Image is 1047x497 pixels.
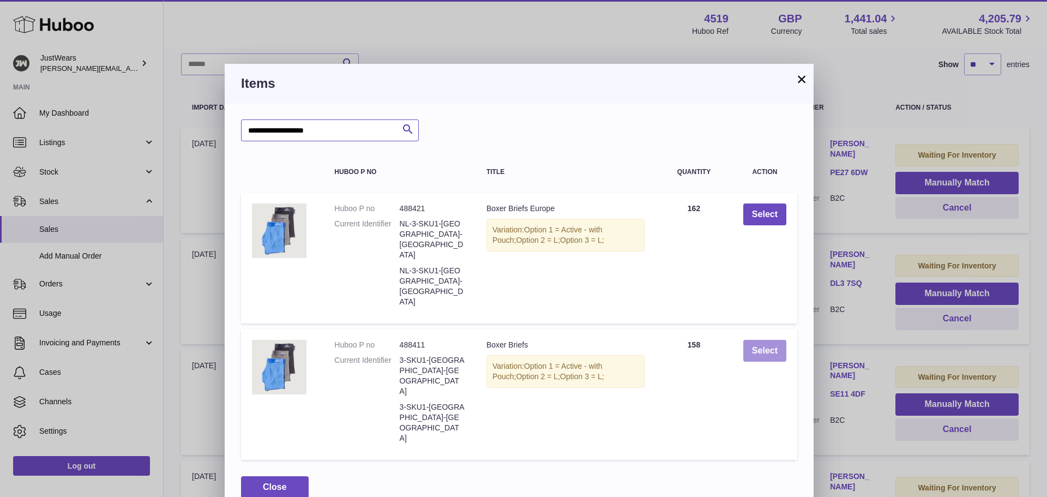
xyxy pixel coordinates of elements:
[516,372,560,381] span: Option 2 = L;
[486,219,645,252] div: Variation:
[334,203,399,214] dt: Huboo P no
[400,340,465,350] dd: 488411
[252,340,306,394] img: Boxer Briefs
[560,236,604,244] span: Option 3 = L;
[486,203,645,214] div: Boxer Briefs Europe
[486,340,645,350] div: Boxer Briefs
[323,158,476,187] th: Huboo P no
[492,225,603,244] span: Option 1 = Active - with Pouch;
[334,340,399,350] dt: Huboo P no
[486,355,645,388] div: Variation:
[476,158,655,187] th: Title
[560,372,604,381] span: Option 3 = L;
[795,73,808,86] button: ×
[263,482,287,492] span: Close
[400,266,465,307] dd: NL-3-SKU1-[GEOGRAPHIC_DATA]-[GEOGRAPHIC_DATA]
[400,219,465,260] dd: NL-3-SKU1-[GEOGRAPHIC_DATA]-[GEOGRAPHIC_DATA]
[743,340,786,362] button: Select
[241,75,797,92] h3: Items
[743,203,786,226] button: Select
[655,158,732,187] th: Quantity
[655,193,732,324] td: 162
[400,203,465,214] dd: 488421
[400,355,465,397] dd: 3-SKU1-[GEOGRAPHIC_DATA]-[GEOGRAPHIC_DATA]
[655,329,732,460] td: 158
[252,203,306,258] img: Boxer Briefs Europe
[516,236,560,244] span: Option 2 = L;
[400,402,465,444] dd: 3-SKU1-[GEOGRAPHIC_DATA]-[GEOGRAPHIC_DATA]
[732,158,797,187] th: Action
[334,355,399,397] dt: Current Identifier
[492,362,603,381] span: Option 1 = Active - with Pouch;
[334,219,399,260] dt: Current Identifier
